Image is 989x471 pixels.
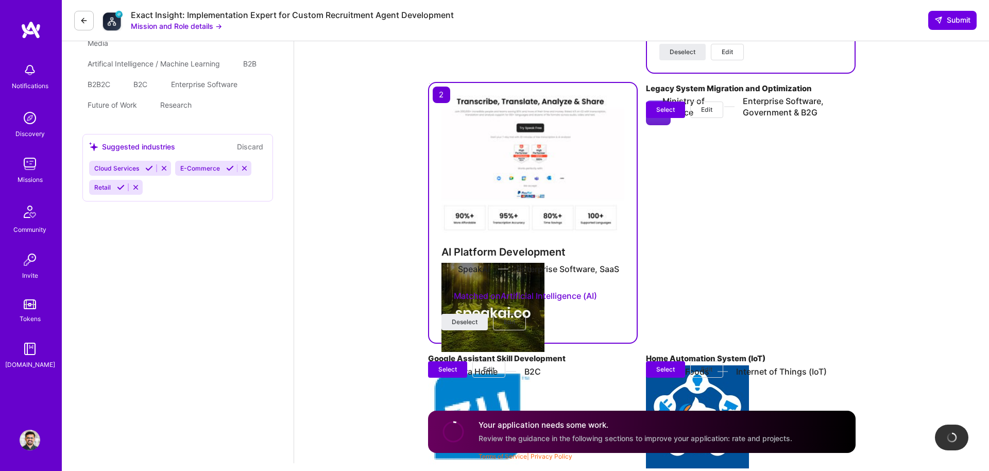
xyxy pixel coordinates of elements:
button: Deselect [441,314,488,330]
button: Select [428,361,467,378]
div: [DOMAIN_NAME] [5,359,55,370]
img: logo [21,21,41,39]
button: Submit [928,11,977,29]
div: Missions [18,174,43,185]
img: Community [18,199,42,224]
i: icon Close [242,82,246,87]
h4: Google Assistant Skill Development [428,352,638,365]
button: Select [646,361,685,378]
h4: AI Platform Development [441,245,624,259]
span: Edit [483,365,494,374]
i: icon SendLight [934,16,943,24]
i: Accept [117,183,125,191]
i: Accept [145,164,153,172]
div: Enterprise Software [166,76,251,93]
div: © 2025 ATeams Inc., All rights reserved. [62,432,989,458]
div: Artifical Intelligence / Machine Learning [82,56,234,72]
i: icon StarsPurple [441,292,450,300]
span: Submit [934,15,970,25]
span: Edit [701,365,712,374]
div: Tokens [20,313,41,324]
button: Discard [234,141,266,153]
img: tokens [24,299,36,309]
img: AI Platform Development [441,95,624,232]
img: divider [498,268,508,270]
i: icon Close [115,82,119,87]
i: icon Close [261,62,265,66]
img: divider [506,371,516,372]
span: E-Commerce [180,164,220,172]
div: Deep Foods Internet of Things (IoT) [662,366,827,377]
img: discovery [20,108,40,128]
span: Edit [701,105,712,114]
i: Reject [241,164,248,172]
i: icon Close [225,62,229,66]
button: Deselect [659,44,706,60]
img: loading [945,431,958,444]
i: icon Close [113,41,117,45]
a: User Avatar [17,430,43,450]
div: null [928,11,977,29]
img: User Avatar [20,430,40,450]
button: Edit [690,102,723,118]
button: Edit [690,361,723,378]
img: bell [20,60,40,80]
span: Deselect [452,317,478,327]
a: Terms of Service [479,452,527,460]
div: Exact Insight: Implementation Expert for Custom Recruitment Agent Development [131,10,454,21]
div: Research [155,97,206,113]
h4: Your application needs some work. [479,419,792,430]
button: Edit [472,361,505,378]
span: Edit [504,317,515,327]
i: icon Close [152,82,156,87]
div: Media [82,35,122,52]
span: Select [438,365,457,374]
button: Select [646,102,685,118]
div: Notifications [12,80,48,91]
div: SpeakAI Enterprise Software, SaaS [458,263,619,275]
div: Community [13,224,46,235]
span: Select [656,365,675,374]
i: Accept [226,164,234,172]
span: Retail [94,183,111,191]
div: Invite [22,270,38,281]
a: Privacy Policy [531,452,572,460]
img: Company logo [441,263,544,366]
h4: Legacy System Migration and Optimization [646,82,856,95]
div: Discovery [15,128,45,139]
div: B2B2C [82,76,124,93]
span: Edit [722,47,733,57]
img: guide book [20,339,40,359]
div: B2C [128,76,161,93]
img: Company Logo [102,10,123,31]
div: Ministry of Finance Enterprise Software, Government & B2G [662,95,856,118]
span: Deselect [670,47,695,57]
div: Suggested industries [89,141,175,152]
div: Matched on Artificial Intelligence (AI) [441,278,624,314]
i: icon Close [142,103,146,107]
img: teamwork [20,154,40,174]
span: Cloud Services [94,164,139,172]
span: | [479,452,572,460]
i: Reject [160,164,168,172]
span: Select [656,105,675,114]
img: divider [724,106,735,107]
i: icon LeftArrowDark [80,16,88,25]
button: Edit [711,44,744,60]
img: Company logo [646,100,671,125]
img: Invite [20,249,40,270]
div: B2B [238,56,270,72]
span: Review the guidance in the following sections to improve your application: rate and projects. [479,434,792,443]
h4: Home Automation System (IoT) [646,352,856,365]
i: icon SuggestedTeams [89,142,98,151]
i: Reject [132,183,140,191]
button: Edit [493,314,526,330]
i: icon Close [196,103,200,107]
div: Future of Work [82,97,151,113]
button: Mission and Role details → [131,21,222,31]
